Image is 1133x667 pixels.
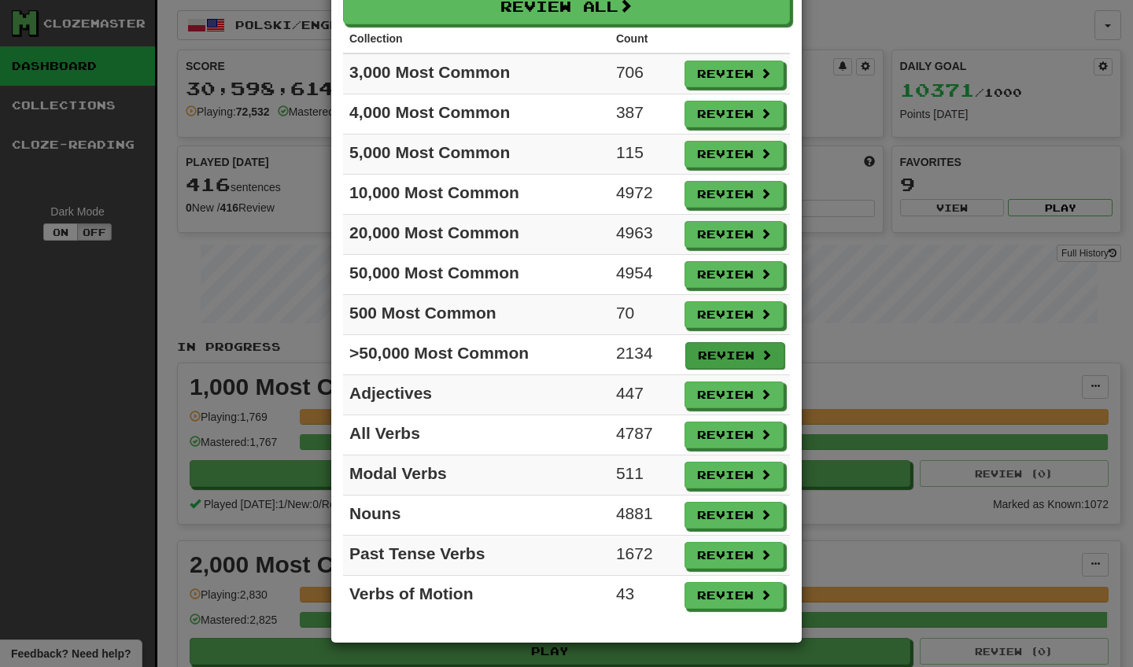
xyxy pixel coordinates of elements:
[610,135,678,175] td: 115
[685,141,784,168] button: Review
[343,576,610,616] td: Verbs of Motion
[343,24,610,53] th: Collection
[343,455,610,496] td: Modal Verbs
[610,335,678,375] td: 2134
[610,53,678,94] td: 706
[685,301,784,328] button: Review
[610,175,678,215] td: 4972
[343,94,610,135] td: 4,000 Most Common
[610,415,678,455] td: 4787
[610,24,678,53] th: Count
[685,101,784,127] button: Review
[685,61,784,87] button: Review
[610,255,678,295] td: 4954
[685,422,784,448] button: Review
[343,175,610,215] td: 10,000 Most Common
[343,295,610,335] td: 500 Most Common
[610,576,678,616] td: 43
[343,415,610,455] td: All Verbs
[685,381,784,408] button: Review
[610,536,678,576] td: 1672
[343,215,610,255] td: 20,000 Most Common
[685,462,784,488] button: Review
[343,135,610,175] td: 5,000 Most Common
[610,455,678,496] td: 511
[610,215,678,255] td: 4963
[610,496,678,536] td: 4881
[685,542,784,569] button: Review
[343,375,610,415] td: Adjectives
[610,375,678,415] td: 447
[343,536,610,576] td: Past Tense Verbs
[343,335,610,375] td: >50,000 Most Common
[343,53,610,94] td: 3,000 Most Common
[685,502,784,529] button: Review
[343,496,610,536] td: Nouns
[685,181,784,208] button: Review
[343,255,610,295] td: 50,000 Most Common
[610,94,678,135] td: 387
[685,582,784,609] button: Review
[685,261,784,288] button: Review
[685,342,784,369] button: Review
[685,221,784,248] button: Review
[610,295,678,335] td: 70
